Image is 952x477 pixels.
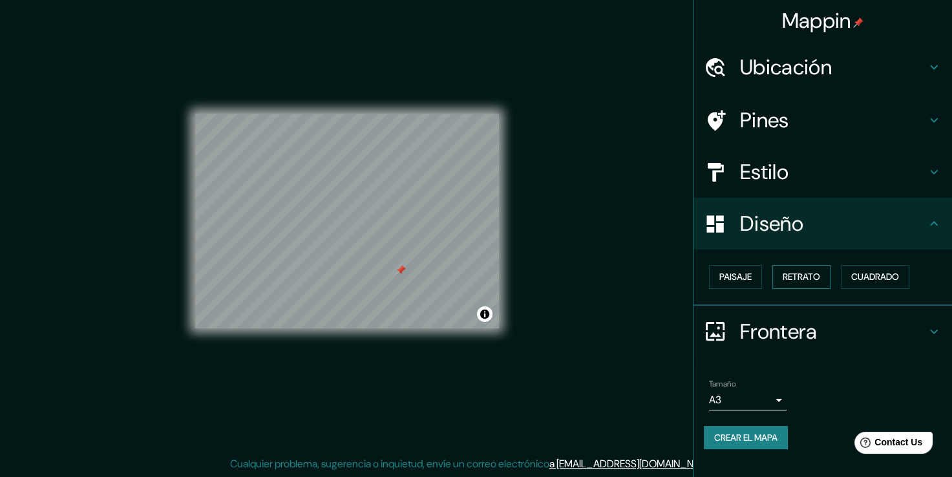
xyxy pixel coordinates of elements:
[477,306,492,322] button: Alternar atribución
[709,265,762,289] button: Paisaje
[549,457,716,471] a: a [EMAIL_ADDRESS][DOMAIN_NAME]
[740,319,926,344] h4: Frontera
[693,198,952,249] div: Diseño
[230,456,718,472] p: Cualquier problema, sugerencia o inquietud, envíe un correo electrónico .
[704,426,788,450] button: Crear el mapa
[841,265,909,289] button: Cuadrado
[740,211,926,237] h4: Diseño
[740,54,926,80] h4: Ubicación
[709,378,735,389] label: Tamaño
[783,269,820,285] font: Retrato
[693,306,952,357] div: Frontera
[772,265,830,289] button: Retrato
[714,430,777,446] font: Crear el mapa
[740,107,926,133] h4: Pines
[195,114,499,328] canvas: Mapa
[851,269,899,285] font: Cuadrado
[693,41,952,93] div: Ubicación
[693,146,952,198] div: Estilo
[740,159,926,185] h4: Estilo
[693,94,952,146] div: Pines
[853,17,863,28] img: pin-icon.png
[709,390,787,410] div: A3
[719,269,752,285] font: Paisaje
[782,7,851,34] font: Mappin
[837,427,938,463] iframe: Help widget launcher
